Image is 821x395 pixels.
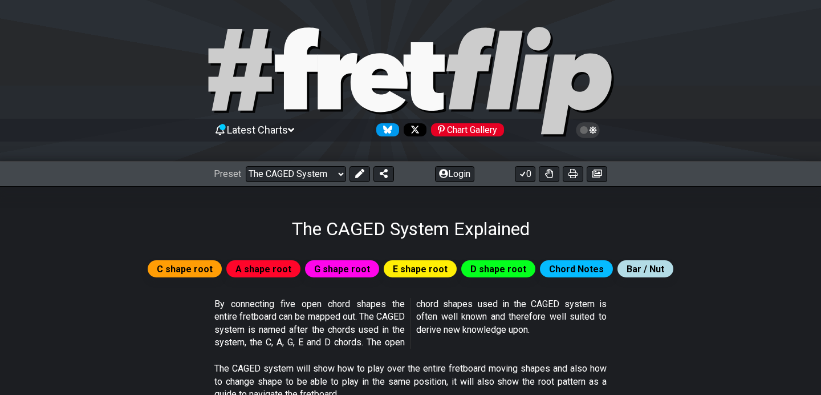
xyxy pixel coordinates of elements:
a: #fretflip at Pinterest [426,123,504,136]
span: G shape root [314,261,370,277]
span: E shape root [393,261,448,277]
button: Create image [587,166,607,182]
span: Latest Charts [227,124,288,136]
a: Follow #fretflip at X [399,123,426,136]
span: A shape root [235,261,291,277]
div: Chart Gallery [431,123,504,136]
h1: The CAGED System Explained [292,218,530,240]
span: Bar / Nut [627,261,664,277]
button: Edit Preset [349,166,370,182]
a: Follow #fretflip at Bluesky [372,123,399,136]
p: By connecting five open chord shapes the entire fretboard can be mapped out. The CAGED system is ... [214,298,607,349]
span: Toggle light / dark theme [582,125,595,135]
button: Toggle Dexterity for all fretkits [539,166,559,182]
span: D shape root [470,261,526,277]
button: Share Preset [373,166,394,182]
button: Login [435,166,474,182]
span: C shape root [157,261,213,277]
select: Preset [246,166,346,182]
button: 0 [515,166,535,182]
span: Chord Notes [549,261,604,277]
span: Preset [214,168,241,179]
button: Print [563,166,583,182]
